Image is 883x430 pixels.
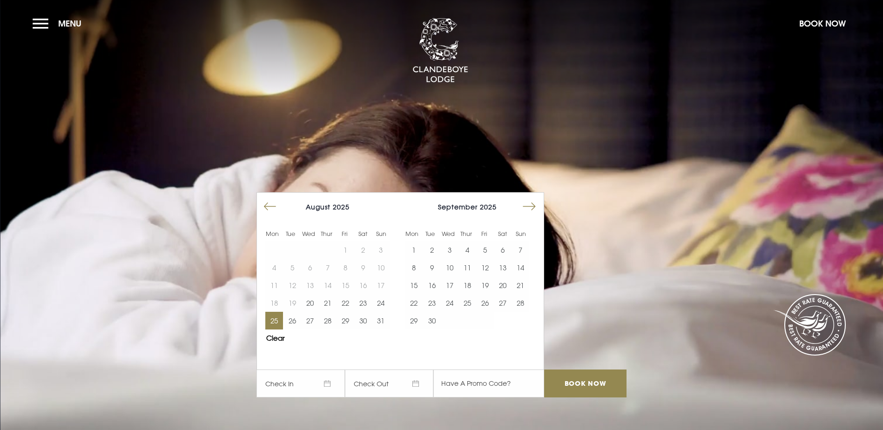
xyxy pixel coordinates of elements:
[283,312,301,329] button: 26
[433,370,544,397] input: Have A Promo Code?
[337,312,354,329] button: 29
[512,241,529,259] button: 7
[494,294,512,312] td: Choose Saturday, September 27, 2025 as your start date.
[319,312,337,329] td: Choose Thursday, August 28, 2025 as your start date.
[265,312,283,329] td: Choose Monday, August 25, 2025 as your start date.
[512,241,529,259] td: Choose Sunday, September 7, 2025 as your start date.
[423,276,440,294] button: 16
[476,259,494,276] button: 12
[405,312,423,329] td: Choose Monday, September 29, 2025 as your start date.
[337,294,354,312] td: Choose Friday, August 22, 2025 as your start date.
[319,294,337,312] button: 21
[480,203,497,211] span: 2025
[795,13,850,34] button: Book Now
[520,198,538,215] button: Move forward to switch to the next month.
[423,241,440,259] button: 2
[306,203,330,211] span: August
[423,294,440,312] td: Choose Tuesday, September 23, 2025 as your start date.
[33,13,86,34] button: Menu
[423,312,440,329] td: Choose Tuesday, September 30, 2025 as your start date.
[423,259,440,276] button: 9
[283,312,301,329] td: Choose Tuesday, August 26, 2025 as your start date.
[494,241,512,259] td: Choose Saturday, September 6, 2025 as your start date.
[441,294,458,312] td: Choose Wednesday, September 24, 2025 as your start date.
[372,312,390,329] button: 31
[441,241,458,259] td: Choose Wednesday, September 3, 2025 as your start date.
[354,312,372,329] td: Choose Saturday, August 30, 2025 as your start date.
[319,294,337,312] td: Choose Thursday, August 21, 2025 as your start date.
[441,241,458,259] button: 3
[423,241,440,259] td: Choose Tuesday, September 2, 2025 as your start date.
[337,294,354,312] button: 22
[438,203,478,211] span: September
[265,312,283,329] button: 25
[405,294,423,312] button: 22
[441,276,458,294] button: 17
[405,259,423,276] td: Choose Monday, September 8, 2025 as your start date.
[512,259,529,276] td: Choose Sunday, September 14, 2025 as your start date.
[441,294,458,312] button: 24
[412,18,468,83] img: Clandeboye Lodge
[354,312,372,329] button: 30
[405,276,423,294] button: 15
[372,312,390,329] td: Choose Sunday, August 31, 2025 as your start date.
[354,294,372,312] td: Choose Saturday, August 23, 2025 as your start date.
[494,294,512,312] button: 27
[512,294,529,312] td: Choose Sunday, September 28, 2025 as your start date.
[494,241,512,259] button: 6
[494,259,512,276] td: Choose Saturday, September 13, 2025 as your start date.
[512,294,529,312] button: 28
[301,294,319,312] td: Choose Wednesday, August 20, 2025 as your start date.
[405,276,423,294] td: Choose Monday, September 15, 2025 as your start date.
[301,312,319,329] td: Choose Wednesday, August 27, 2025 as your start date.
[301,294,319,312] button: 20
[423,312,440,329] button: 30
[256,370,345,397] span: Check In
[512,276,529,294] td: Choose Sunday, September 21, 2025 as your start date.
[405,312,423,329] button: 29
[494,276,512,294] button: 20
[261,198,279,215] button: Move backward to switch to the previous month.
[405,294,423,312] td: Choose Monday, September 22, 2025 as your start date.
[458,294,476,312] button: 25
[441,259,458,276] td: Choose Wednesday, September 10, 2025 as your start date.
[333,203,350,211] span: 2025
[405,241,423,259] td: Choose Monday, September 1, 2025 as your start date.
[337,312,354,329] td: Choose Friday, August 29, 2025 as your start date.
[423,276,440,294] td: Choose Tuesday, September 16, 2025 as your start date.
[423,294,440,312] button: 23
[458,294,476,312] td: Choose Thursday, September 25, 2025 as your start date.
[372,294,390,312] button: 24
[494,259,512,276] button: 13
[441,276,458,294] td: Choose Wednesday, September 17, 2025 as your start date.
[266,335,285,342] button: Clear
[476,276,494,294] button: 19
[405,241,423,259] button: 1
[301,312,319,329] button: 27
[476,241,494,259] button: 5
[319,312,337,329] button: 28
[441,259,458,276] button: 10
[512,276,529,294] button: 21
[345,370,433,397] span: Check Out
[58,18,81,29] span: Menu
[458,241,476,259] button: 4
[372,294,390,312] td: Choose Sunday, August 24, 2025 as your start date.
[494,276,512,294] td: Choose Saturday, September 20, 2025 as your start date.
[405,259,423,276] button: 8
[458,276,476,294] button: 18
[476,294,494,312] td: Choose Friday, September 26, 2025 as your start date.
[544,370,626,397] input: Book Now
[512,259,529,276] button: 14
[354,294,372,312] button: 23
[458,259,476,276] td: Choose Thursday, September 11, 2025 as your start date.
[458,241,476,259] td: Choose Thursday, September 4, 2025 as your start date.
[423,259,440,276] td: Choose Tuesday, September 9, 2025 as your start date.
[458,276,476,294] td: Choose Thursday, September 18, 2025 as your start date.
[476,241,494,259] td: Choose Friday, September 5, 2025 as your start date.
[458,259,476,276] button: 11
[476,294,494,312] button: 26
[476,259,494,276] td: Choose Friday, September 12, 2025 as your start date.
[476,276,494,294] td: Choose Friday, September 19, 2025 as your start date.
